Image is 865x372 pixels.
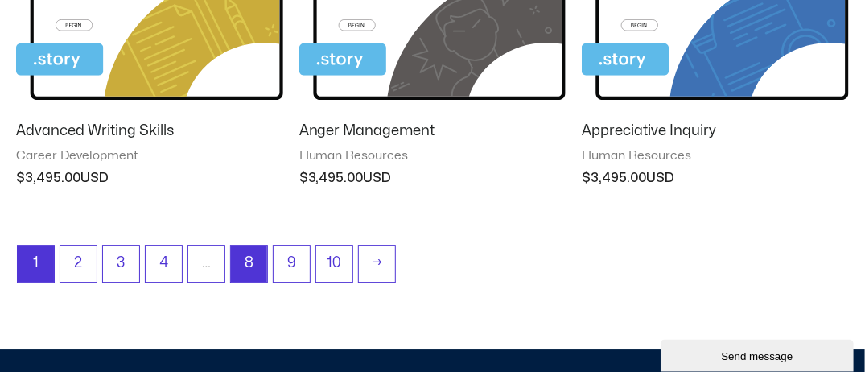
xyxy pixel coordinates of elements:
[16,148,283,164] span: Career Development
[316,246,352,282] a: Page 10
[16,172,25,184] span: $
[582,148,849,164] span: Human Resources
[582,172,646,184] bdi: 3,495.00
[16,122,283,140] h2: Advanced Writing Skills
[299,122,566,140] h2: Anger Management
[582,122,849,147] a: Appreciative Inquiry
[299,122,566,147] a: Anger Management
[299,172,308,184] span: $
[16,122,283,147] a: Advanced Writing Skills
[661,337,857,372] iframe: chat widget
[60,246,97,282] a: Page 2
[299,148,566,164] span: Human Resources
[274,246,310,282] a: Page 9
[103,246,139,282] a: Page 3
[188,246,224,282] span: …
[582,122,849,140] h2: Appreciative Inquiry
[582,172,591,184] span: $
[16,245,849,291] nav: Product Pagination
[299,172,364,184] bdi: 3,495.00
[231,246,267,282] a: Page 8
[359,246,395,282] a: →
[146,246,182,282] a: Page 4
[16,172,80,184] bdi: 3,495.00
[18,246,54,282] span: Page 1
